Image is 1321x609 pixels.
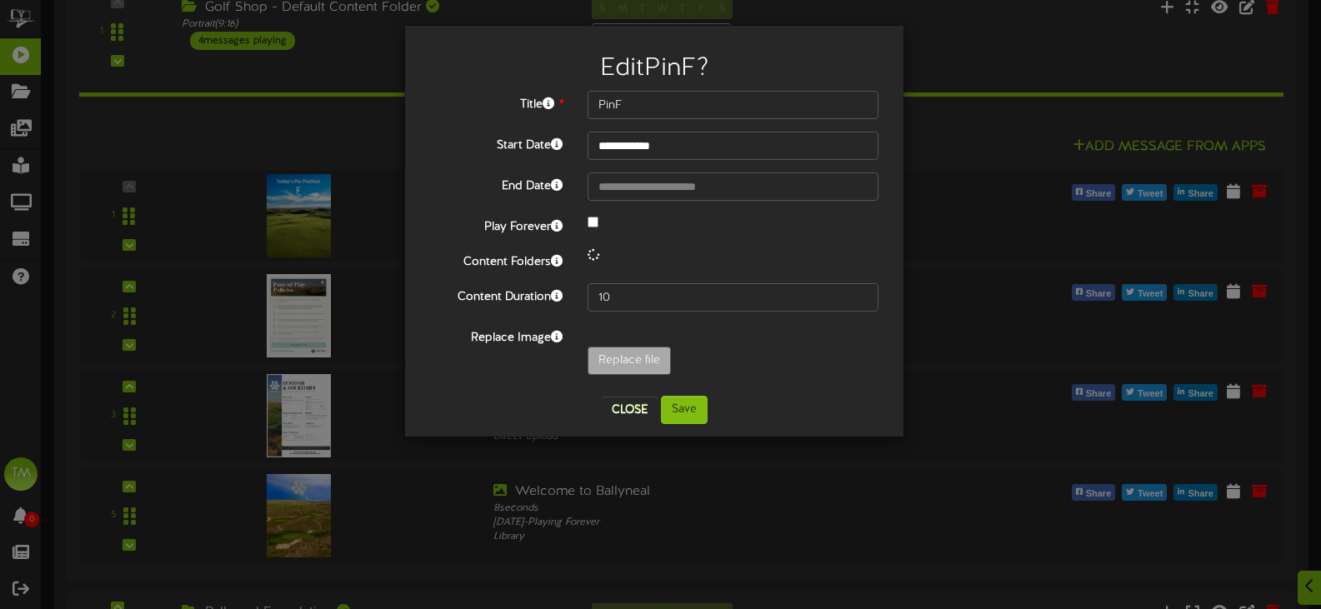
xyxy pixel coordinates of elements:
input: 15 [588,283,878,312]
label: Replace Image [418,324,575,347]
h2: Edit PinF ? [430,55,878,82]
label: Play Forever [418,213,575,236]
label: Start Date [418,132,575,154]
label: Content Duration [418,283,575,306]
label: Content Folders [418,248,575,271]
input: Title [588,91,878,119]
label: End Date [418,172,575,195]
button: Save [661,396,708,424]
label: Title [418,91,575,113]
button: Close [602,397,658,423]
